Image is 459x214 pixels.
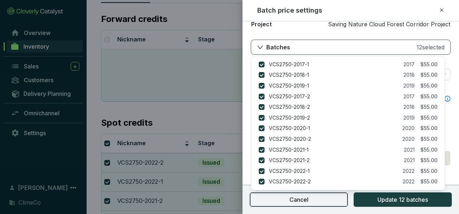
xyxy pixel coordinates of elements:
span: VCS2750-2021-1 [269,146,309,153]
span: VCS2750-2018-2 [269,103,310,111]
span: 2019 [403,114,415,121]
span: 2018 [403,103,415,111]
button: Cancel [250,192,348,207]
span: Cancel [289,195,309,204]
span: 2017 [403,93,415,100]
span: VCS2750-2022-1 [269,168,310,175]
span: 2021 [404,146,415,153]
span: VCS2750-2022-2 [269,178,311,185]
span: VCS2750-2017-1 [269,61,309,68]
span: 2020 [402,135,415,143]
span: 2021 [404,157,415,164]
span: Update 12 batches [377,195,428,204]
span: Project [251,20,272,28]
span: 2020 [402,125,415,132]
span: $55.00 [420,61,437,68]
span: $55.00 [420,93,437,100]
span: VCS2750-2020-1 [269,125,310,132]
span: 2018 [403,71,415,79]
span: Saving Nature Cloud Forest Corridor Project [328,20,450,28]
span: 12 selected [416,43,445,52]
span: 2017 [403,61,415,68]
span: 2022 [403,178,415,185]
span: VCS2750-2018-1 [269,71,309,79]
span: $55.00 [420,146,437,153]
span: $55.00 [420,178,437,185]
span: VCS2750-2021-2 [269,157,310,164]
span: $55.00 [420,157,437,164]
span: $55.00 [420,71,437,79]
h2: Batch price settings [257,6,322,15]
span: $55.00 [420,82,437,89]
span: VCS2750-2020-2 [269,135,311,143]
span: $55.00 [420,114,437,121]
span: VCS2750-2019-1 [269,82,309,89]
span: right [257,44,263,50]
button: Update 12 batches [354,192,452,207]
span: VCS2750-2019-2 [269,114,310,121]
span: VCS2750-2017-2 [269,93,310,100]
button: rightBatches12selected [251,40,450,54]
span: $55.00 [420,168,437,175]
span: $55.00 [420,125,437,132]
span: Batches [266,43,290,52]
span: 2019 [403,82,415,89]
span: $55.00 [420,103,437,111]
span: $55.00 [420,135,437,143]
span: 2022 [403,168,415,175]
